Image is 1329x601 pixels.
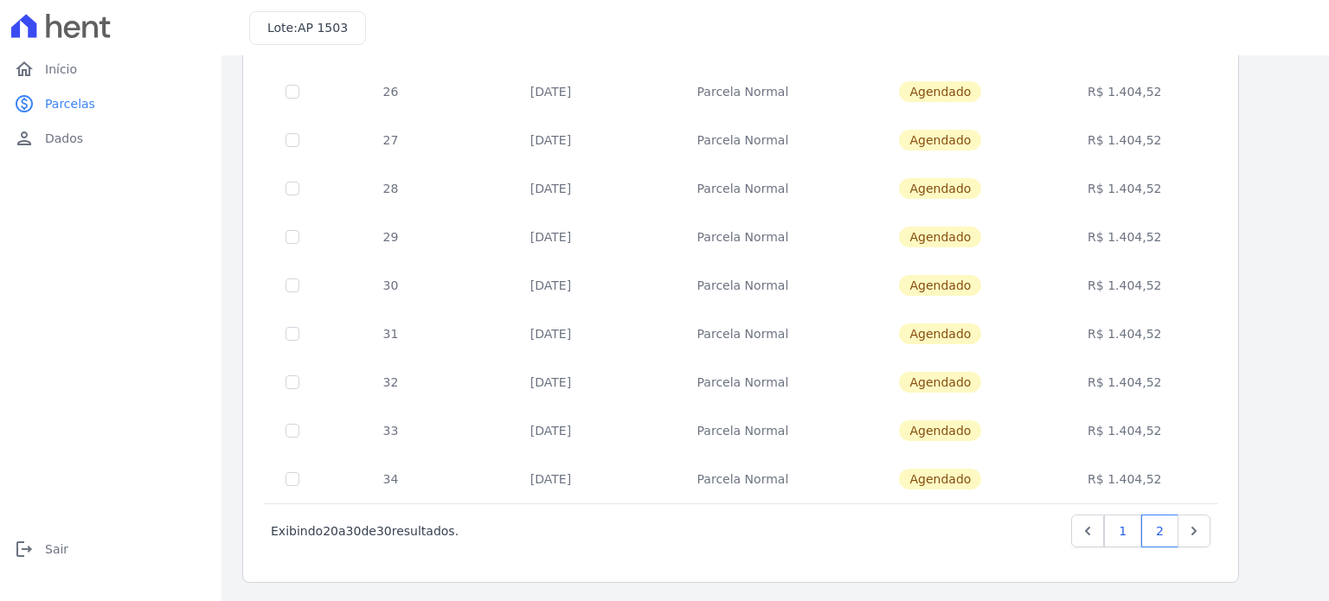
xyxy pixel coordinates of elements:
a: 2 [1141,515,1178,547]
td: R$ 1.404,52 [1036,261,1214,310]
span: Agendado [899,372,981,393]
span: Agendado [899,130,981,150]
td: 29 [320,213,461,261]
td: 32 [320,358,461,406]
span: Sair [45,540,68,558]
a: personDados [7,121,215,156]
td: [DATE] [461,261,640,310]
span: Dados [45,130,83,147]
a: Next [1178,515,1210,547]
span: Parcelas [45,95,95,112]
td: 28 [320,164,461,213]
span: Agendado [899,323,981,344]
td: R$ 1.404,52 [1036,213,1214,261]
td: Parcela Normal [640,164,845,213]
span: Agendado [899,469,981,489]
span: Agendado [899,227,981,247]
i: logout [14,539,35,559]
td: 30 [320,261,461,310]
td: 27 [320,116,461,164]
td: 31 [320,310,461,358]
td: Parcela Normal [640,67,845,116]
span: 20 [323,524,338,538]
td: R$ 1.404,52 [1036,67,1214,116]
i: person [14,128,35,149]
a: logoutSair [7,532,215,566]
td: Parcela Normal [640,116,845,164]
td: 26 [320,67,461,116]
i: paid [14,93,35,114]
span: Início [45,61,77,78]
i: home [14,59,35,80]
td: [DATE] [461,164,640,213]
td: Parcela Normal [640,358,845,406]
td: R$ 1.404,52 [1036,116,1214,164]
span: Agendado [899,420,981,441]
td: Parcela Normal [640,310,845,358]
p: Exibindo a de resultados. [271,522,459,540]
td: 33 [320,406,461,455]
td: [DATE] [461,406,640,455]
td: [DATE] [461,67,640,116]
td: [DATE] [461,310,640,358]
span: Agendado [899,275,981,296]
td: R$ 1.404,52 [1036,455,1214,503]
span: Agendado [899,81,981,102]
td: R$ 1.404,52 [1036,310,1214,358]
span: 30 [346,524,362,538]
td: R$ 1.404,52 [1036,164,1214,213]
span: 30 [376,524,392,538]
td: Parcela Normal [640,406,845,455]
td: [DATE] [461,455,640,503]
h3: Lote: [267,19,348,37]
td: R$ 1.404,52 [1036,358,1214,406]
span: AP 1503 [298,21,348,35]
td: Parcela Normal [640,261,845,310]
td: Parcela Normal [640,213,845,261]
a: Previous [1071,515,1104,547]
a: paidParcelas [7,86,215,121]
td: 34 [320,455,461,503]
td: [DATE] [461,358,640,406]
td: R$ 1.404,52 [1036,406,1214,455]
td: [DATE] [461,213,640,261]
td: Parcela Normal [640,455,845,503]
a: 1 [1104,515,1141,547]
span: Agendado [899,178,981,199]
td: [DATE] [461,116,640,164]
a: homeInício [7,52,215,86]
